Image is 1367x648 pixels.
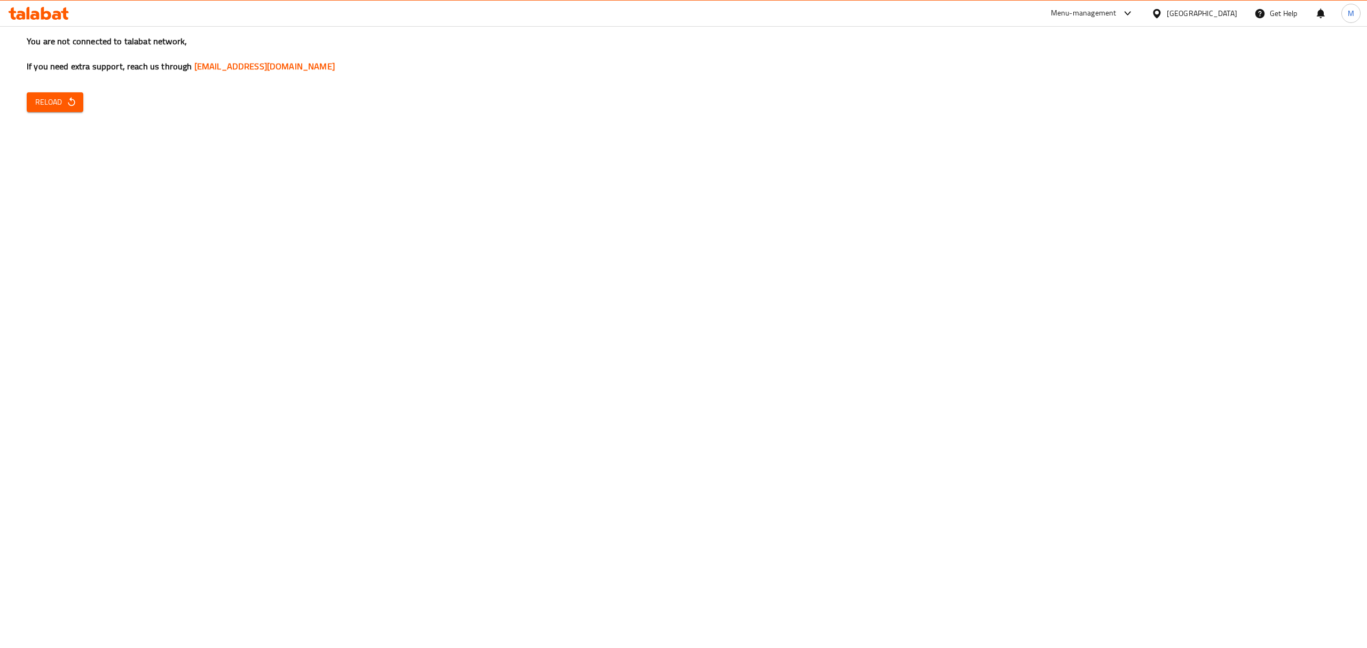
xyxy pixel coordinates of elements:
[1051,7,1117,20] div: Menu-management
[27,92,83,112] button: Reload
[194,58,335,74] a: [EMAIL_ADDRESS][DOMAIN_NAME]
[27,35,1340,73] h3: You are not connected to talabat network, If you need extra support, reach us through
[1348,7,1354,19] span: M
[35,96,75,109] span: Reload
[1167,7,1237,19] div: [GEOGRAPHIC_DATA]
